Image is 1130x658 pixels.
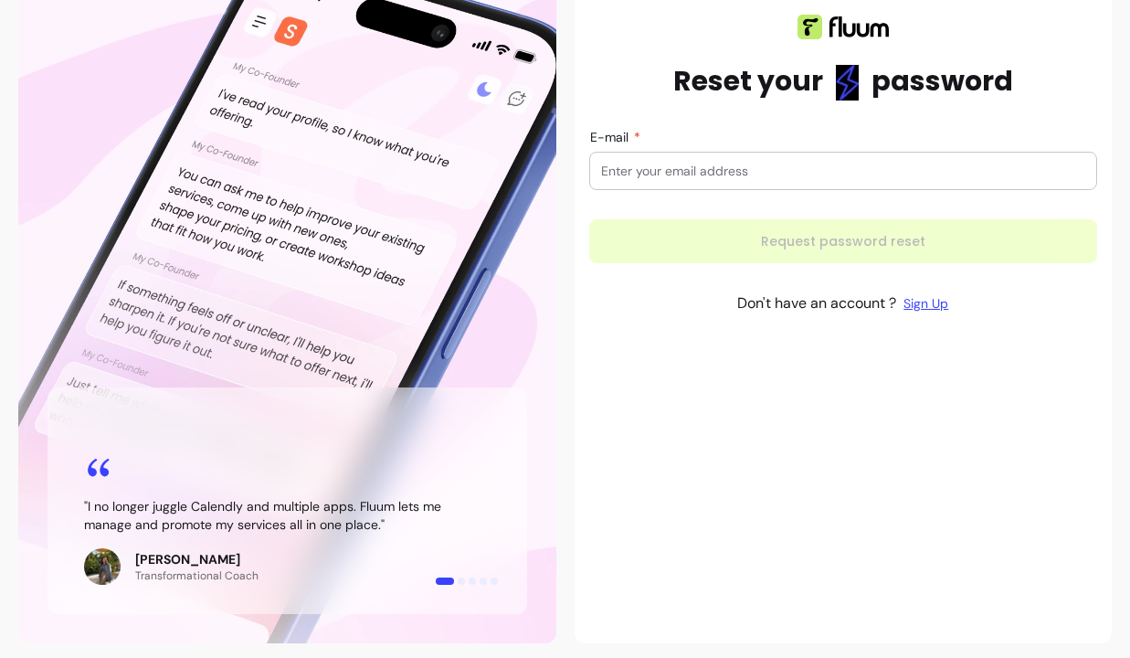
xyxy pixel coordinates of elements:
img: Fluum logo [797,15,889,39]
p: Transformational Coach [135,568,259,583]
img: Review avatar [84,548,121,585]
a: Sign Up [903,294,948,313]
span: E-mail [590,129,632,145]
p: Don't have an account ? [589,292,1098,314]
blockquote: " I no longer juggle Calendly and multiple apps. Fluum lets me manage and promote my services all... [84,497,491,534]
img: flashlight Blue [836,65,859,101]
input: E-mail [601,162,1086,180]
p: [PERSON_NAME] [135,550,259,568]
h1: Reset your password [673,65,1013,101]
